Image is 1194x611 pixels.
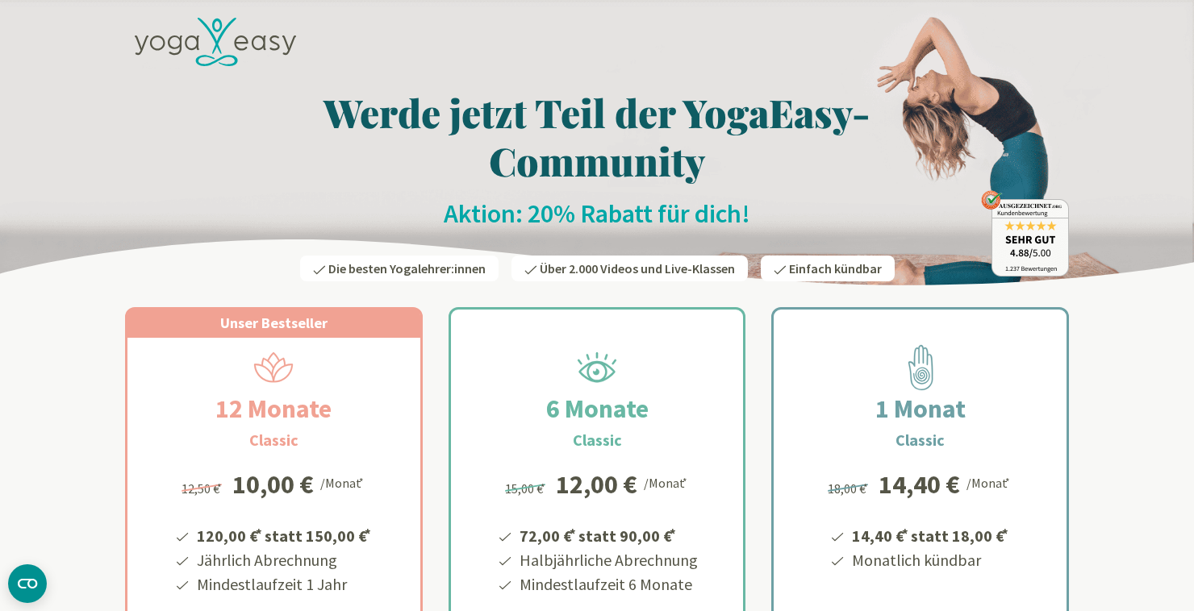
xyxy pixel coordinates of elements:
li: 14,40 € statt 18,00 € [850,521,1011,548]
span: Unser Bestseller [220,314,328,332]
div: /Monat [966,472,1012,493]
div: /Monat [644,472,690,493]
h2: 12 Monate [177,389,370,428]
span: 15,00 € [505,480,548,497]
span: 18,00 € [828,480,870,497]
li: Mindestlaufzeit 6 Monate [517,572,698,596]
span: Die besten Yogalehrer:innen [328,260,486,276]
img: ausgezeichnet_badge.png [981,190,1069,276]
li: Mindestlaufzeit 1 Jahr [194,572,374,596]
h2: 6 Monate [507,389,687,428]
h1: Werde jetzt Teil der YogaEasy-Community [125,88,1069,185]
span: Über 2.000 Videos und Live-Klassen [540,260,735,276]
li: Monatlich kündbar [850,548,1011,572]
h3: Classic [573,428,622,452]
button: CMP-Widget öffnen [8,564,47,603]
div: 12,00 € [556,472,637,497]
div: /Monat [320,472,366,493]
li: Halbjährliche Abrechnung [517,548,698,572]
span: Einfach kündbar [789,260,882,276]
h3: Classic [895,428,945,452]
li: 72,00 € statt 90,00 € [517,521,698,548]
h3: Classic [249,428,298,452]
div: 10,00 € [232,472,314,497]
h2: Aktion: 20% Rabatt für dich! [125,197,1069,230]
li: Jährlich Abrechnung [194,548,374,572]
h2: 1 Monat [837,389,1004,428]
div: 14,40 € [879,472,960,497]
li: 120,00 € statt 150,00 € [194,521,374,548]
span: 12,50 € [182,480,224,497]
